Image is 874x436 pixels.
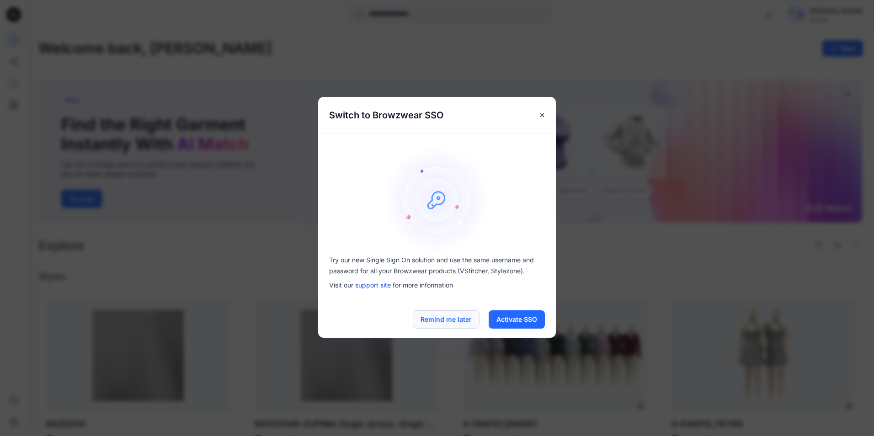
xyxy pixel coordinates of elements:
[355,281,391,289] a: support site
[489,310,545,329] button: Activate SSO
[413,310,480,329] button: Remind me later
[318,97,454,133] h5: Switch to Browzwear SSO
[382,145,492,255] img: onboarding-sz2.1ef2cb9c.svg
[329,255,545,276] p: Try our new Single Sign On solution and use the same username and password for all your Browzwear...
[534,107,550,123] button: Close
[329,280,545,290] p: Visit our for more information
